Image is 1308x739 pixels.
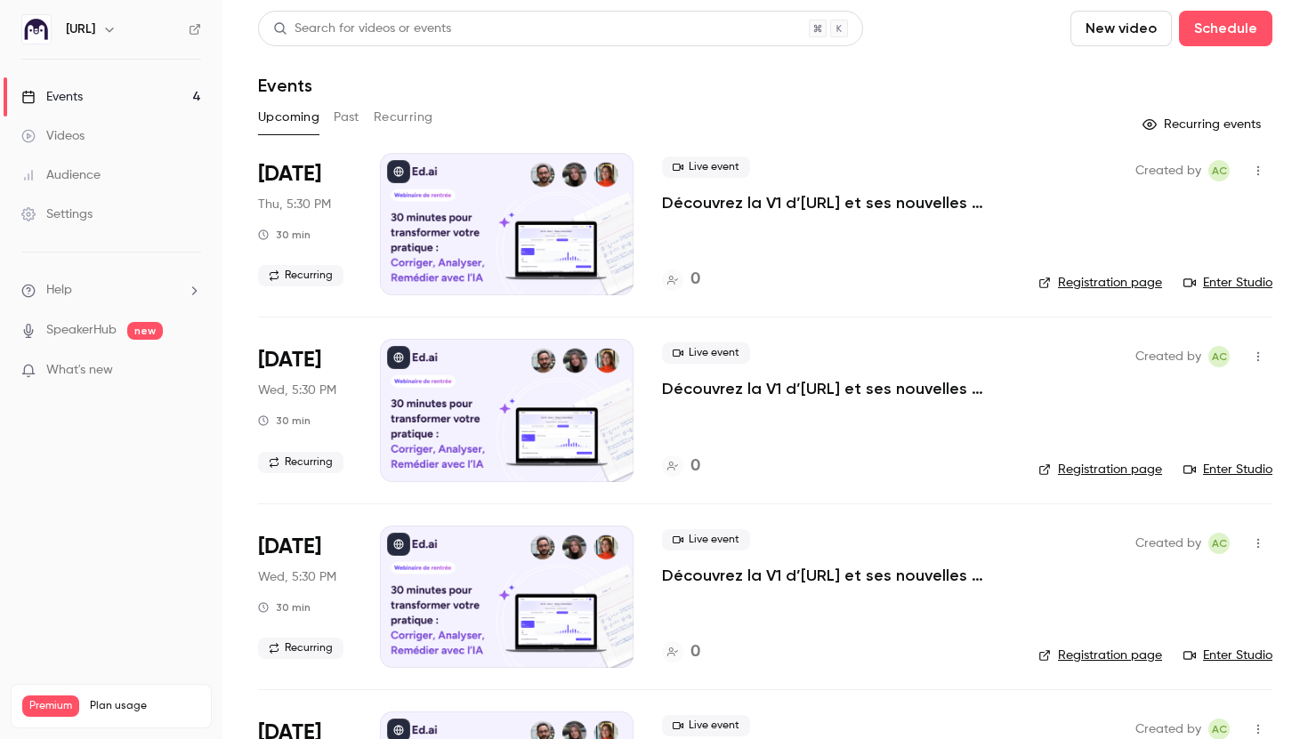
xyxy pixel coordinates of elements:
[258,346,321,374] span: [DATE]
[258,568,336,586] span: Wed, 5:30 PM
[1183,647,1272,664] a: Enter Studio
[258,533,321,561] span: [DATE]
[1183,461,1272,478] a: Enter Studio
[1212,533,1227,554] span: AC
[258,339,351,481] div: Sep 17 Wed, 5:30 PM (Europe/Paris)
[1179,11,1272,46] button: Schedule
[21,88,83,106] div: Events
[258,103,319,132] button: Upcoming
[21,205,93,223] div: Settings
[22,15,51,44] img: Ed.ai
[1135,160,1201,181] span: Created by
[46,361,113,380] span: What's new
[258,196,331,213] span: Thu, 5:30 PM
[1208,346,1230,367] span: Alison Chopard
[21,127,85,145] div: Videos
[662,529,750,550] span: Live event
[1208,533,1230,554] span: Alison Chopard
[1038,461,1162,478] a: Registration page
[258,452,343,473] span: Recurring
[662,715,750,736] span: Live event
[258,160,321,189] span: [DATE]
[127,322,163,340] span: new
[690,640,700,664] h4: 0
[1212,160,1227,181] span: AC
[258,75,312,96] h1: Events
[1135,346,1201,367] span: Created by
[662,565,1010,586] a: Découvrez la V1 d’[URL] et ses nouvelles fonctionnalités !
[662,268,700,292] a: 0
[258,600,311,614] div: 30 min
[258,526,351,668] div: Sep 24 Wed, 5:30 PM (Europe/Paris)
[46,321,117,340] a: SpeakerHub
[258,228,311,242] div: 30 min
[374,103,433,132] button: Recurring
[46,281,72,300] span: Help
[21,166,101,184] div: Audience
[1134,110,1272,139] button: Recurring events
[662,157,750,178] span: Live event
[662,640,700,664] a: 0
[662,192,1010,213] a: Découvrez la V1 d’[URL] et ses nouvelles fonctionnalités !
[662,342,750,364] span: Live event
[258,382,336,399] span: Wed, 5:30 PM
[1183,274,1272,292] a: Enter Studio
[273,20,451,38] div: Search for videos or events
[1212,346,1227,367] span: AC
[258,265,343,286] span: Recurring
[21,281,201,300] li: help-dropdown-opener
[258,638,343,659] span: Recurring
[334,103,359,132] button: Past
[1038,647,1162,664] a: Registration page
[180,363,201,379] iframe: Noticeable Trigger
[1208,160,1230,181] span: Alison Chopard
[258,414,311,428] div: 30 min
[90,699,200,713] span: Plan usage
[690,454,700,478] h4: 0
[1070,11,1172,46] button: New video
[258,153,351,295] div: Sep 11 Thu, 5:30 PM (Europe/Paris)
[662,454,700,478] a: 0
[22,695,79,717] span: Premium
[66,20,95,38] h6: [URL]
[1038,274,1162,292] a: Registration page
[690,268,700,292] h4: 0
[662,378,1010,399] a: Découvrez la V1 d’[URL] et ses nouvelles fonctionnalités !
[1135,533,1201,554] span: Created by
